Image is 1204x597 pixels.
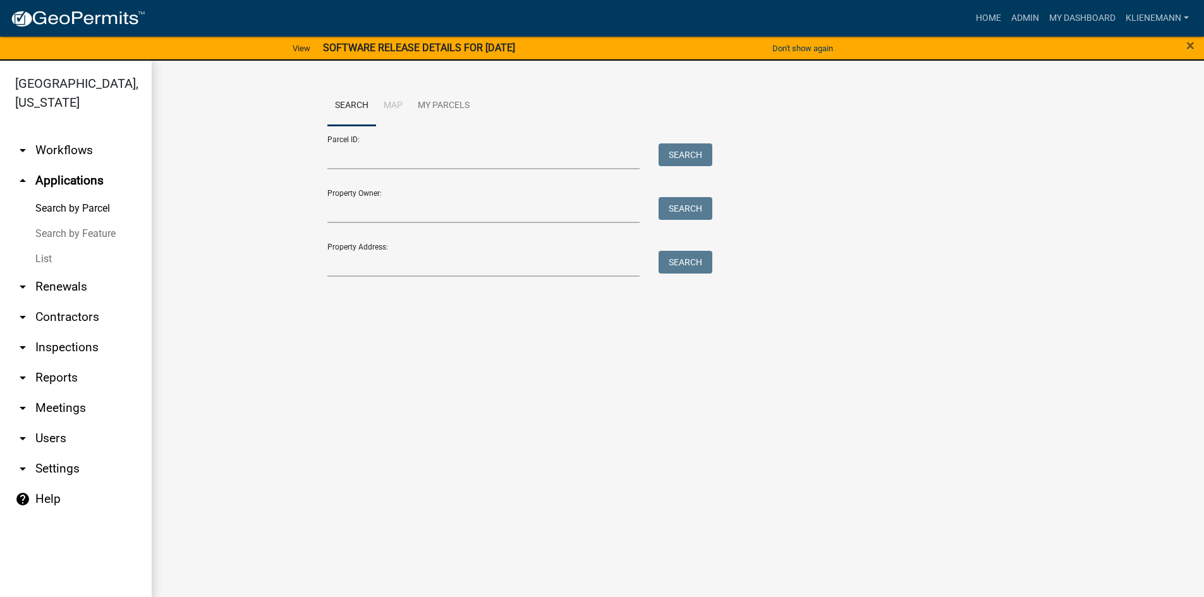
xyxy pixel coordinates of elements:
button: Search [659,143,712,166]
a: View [288,38,315,59]
i: arrow_drop_up [15,173,30,188]
i: arrow_drop_down [15,401,30,416]
i: help [15,491,30,507]
a: Home [971,6,1006,30]
button: Close [1186,38,1195,53]
i: arrow_drop_down [15,310,30,325]
strong: SOFTWARE RELEASE DETAILS FOR [DATE] [323,42,515,54]
i: arrow_drop_down [15,143,30,158]
a: My Parcels [410,86,477,126]
a: Admin [1006,6,1044,30]
span: × [1186,37,1195,54]
button: Search [659,197,712,220]
button: Search [659,251,712,274]
i: arrow_drop_down [15,370,30,385]
button: Don't show again [767,38,838,59]
a: My Dashboard [1044,6,1121,30]
i: arrow_drop_down [15,431,30,446]
i: arrow_drop_down [15,340,30,355]
a: klienemann [1121,6,1194,30]
i: arrow_drop_down [15,461,30,476]
a: Search [327,86,376,126]
i: arrow_drop_down [15,279,30,294]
